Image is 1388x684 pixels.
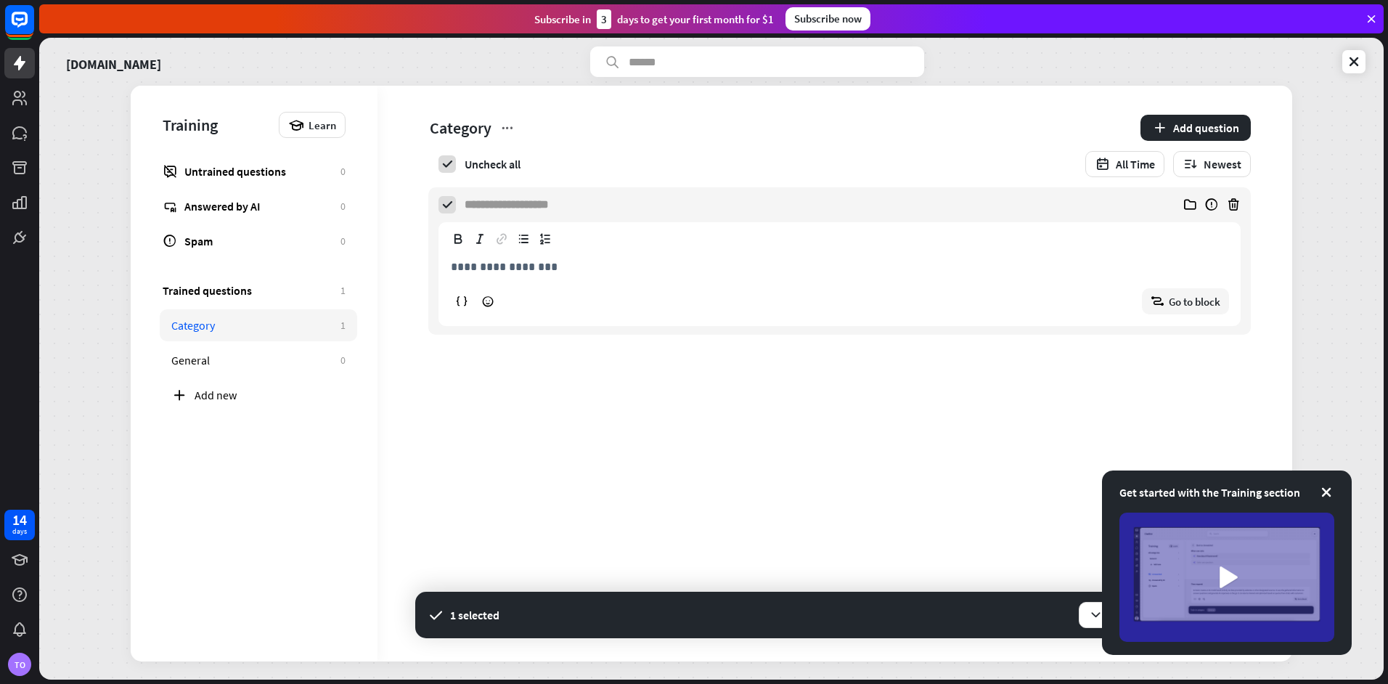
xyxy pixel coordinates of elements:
div: General [171,353,333,367]
div: Get started with the Training section [1119,484,1334,501]
svg: Wrap in bullet list [516,232,531,246]
div: 3 [597,9,611,29]
a: Untrained questions 0 [151,155,357,187]
div: 1 [340,319,346,332]
button: All Time [1085,151,1164,177]
div: Category [171,318,333,333]
div: 0 [340,354,346,367]
div: Answered by AI [184,199,333,213]
div: 0 [340,235,346,248]
a: Category 1 [160,309,357,341]
div: Untrained questions [184,164,333,179]
button: Category [1079,602,1164,628]
div: Trained questions [163,283,333,298]
span: Category [428,116,493,139]
div: Spam [184,234,333,248]
div: 1 selected [450,608,499,622]
button: Add question [1140,115,1251,141]
div: Subscribe now [785,7,870,30]
div: TO [8,653,31,676]
a: Trained questions 1 [151,274,357,306]
a: Answered by AI 0 [151,190,357,222]
span: Go to block [1169,295,1220,309]
svg: Add or remove link [494,232,509,246]
div: Training [163,115,272,135]
svg: Toggle emphasis [473,232,487,246]
button: Open LiveChat chat widget [12,6,55,49]
div: 1 [340,284,346,297]
div: 0 [340,200,346,213]
img: image [1119,513,1334,642]
a: Spam 0 [151,225,357,257]
svg: Wrap in ordered list [538,232,552,246]
span: Learn [309,118,336,132]
div: 14 [12,513,27,526]
button: Newest [1173,151,1251,177]
i: block_goto [1151,295,1164,308]
a: 14 days [4,510,35,540]
a: [DOMAIN_NAME] [66,46,161,77]
div: 0 [340,165,346,178]
div: Subscribe in days to get your first month for $1 [534,9,774,29]
svg: Toggle strong style [451,232,465,246]
a: General 0 [160,344,357,376]
div: Uncheck all [465,157,520,171]
div: days [12,526,27,537]
div: Add new [195,388,346,402]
